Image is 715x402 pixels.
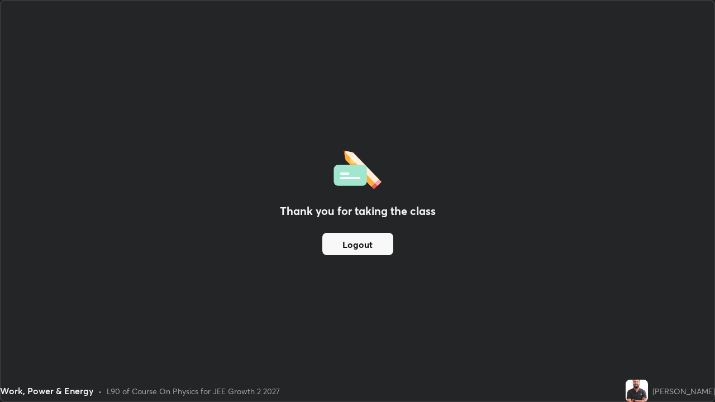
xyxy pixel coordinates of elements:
div: • [98,385,102,397]
div: L90 of Course On Physics for JEE Growth 2 2027 [107,385,280,397]
img: 08faf541e4d14fc7b1a5b06c1cc58224.jpg [626,380,648,402]
div: [PERSON_NAME] [652,385,715,397]
button: Logout [322,233,393,255]
img: offlineFeedback.1438e8b3.svg [333,147,382,189]
h2: Thank you for taking the class [280,203,436,219]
